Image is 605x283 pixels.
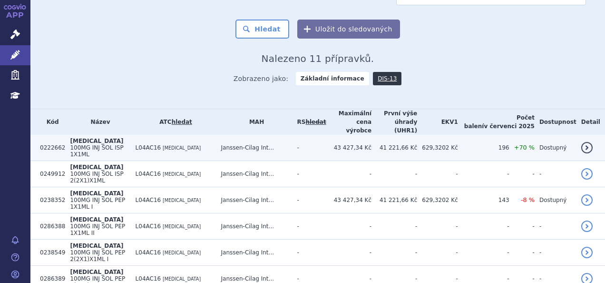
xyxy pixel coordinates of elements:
[70,138,123,144] span: [MEDICAL_DATA]
[216,135,293,161] td: Janssen-Cilag Int...
[535,161,576,187] td: -
[293,187,326,213] td: -
[70,190,123,197] span: [MEDICAL_DATA]
[293,161,326,187] td: -
[581,194,593,206] a: detail
[326,161,371,187] td: -
[371,240,417,266] td: -
[458,213,509,240] td: -
[163,224,201,229] span: [MEDICAL_DATA]
[581,142,593,153] a: detail
[417,135,458,161] td: 629,3202 Kč
[70,243,123,249] span: [MEDICAL_DATA]
[535,187,576,213] td: Dostupný
[417,213,458,240] td: -
[458,161,509,187] td: -
[535,213,576,240] td: -
[235,20,289,39] button: Hledat
[216,213,293,240] td: Janssen-Cilag Int...
[458,109,535,135] th: Počet balení
[509,240,535,266] td: -
[35,240,65,266] td: 0238549
[371,161,417,187] td: -
[136,171,161,177] span: L04AC16
[373,72,401,85] a: DIS-13
[35,161,65,187] td: 0249912
[326,240,371,266] td: -
[163,250,201,255] span: [MEDICAL_DATA]
[326,135,371,161] td: 43 427,34 Kč
[326,109,371,135] th: Maximální cena výrobce
[70,249,125,263] span: 100MG INJ SOL PEP 2(2X1)X1ML I
[70,164,123,171] span: [MEDICAL_DATA]
[216,161,293,187] td: Janssen-Cilag Int...
[136,275,161,282] span: L04AC16
[305,119,326,125] a: vyhledávání neobsahuje žádnou platnou referenční skupinu
[163,276,201,282] span: [MEDICAL_DATA]
[136,144,161,151] span: L04AC16
[70,171,123,184] span: 100MG INJ SOL ISP 2(2X1)X1ML
[417,187,458,213] td: 629,3202 Kč
[458,240,509,266] td: -
[234,72,289,85] span: Zobrazeno jako:
[172,119,192,125] a: hledat
[70,223,125,236] span: 100MG INJ SOL PEP 1X1ML II
[70,197,125,210] span: 100MG INJ SOL PEP 1X1ML I
[296,72,369,85] strong: Základní informace
[581,247,593,258] a: detail
[35,135,65,161] td: 0222662
[35,109,65,135] th: Kód
[535,240,576,266] td: -
[163,145,201,151] span: [MEDICAL_DATA]
[458,187,509,213] td: 143
[70,269,123,275] span: [MEDICAL_DATA]
[35,213,65,240] td: 0286388
[326,187,371,213] td: 43 427,34 Kč
[131,109,216,135] th: ATC
[509,161,535,187] td: -
[216,187,293,213] td: Janssen-Cilag Int...
[297,20,400,39] button: Uložit do sledovaných
[163,198,201,203] span: [MEDICAL_DATA]
[576,109,605,135] th: Detail
[371,135,417,161] td: 41 221,66 Kč
[581,168,593,180] a: detail
[581,221,593,232] a: detail
[136,223,161,230] span: L04AC16
[371,109,417,135] th: První výše úhrady (UHR1)
[535,135,576,161] td: Dostupný
[417,161,458,187] td: -
[293,213,326,240] td: -
[458,135,509,161] td: 196
[262,53,374,64] span: Nalezeno 11 přípravků.
[70,216,123,223] span: [MEDICAL_DATA]
[293,240,326,266] td: -
[417,109,458,135] th: EKV1
[293,135,326,161] td: -
[35,187,65,213] td: 0238352
[136,249,161,256] span: L04AC16
[484,123,534,130] span: v červenci 2025
[70,144,123,158] span: 100MG INJ SOL ISP 1X1ML
[65,109,130,135] th: Název
[509,213,535,240] td: -
[521,196,535,203] span: -8 %
[216,109,293,135] th: MAH
[136,197,161,203] span: L04AC16
[535,109,576,135] th: Dostupnost
[371,187,417,213] td: 41 221,66 Kč
[163,172,201,177] span: [MEDICAL_DATA]
[417,240,458,266] td: -
[514,144,535,151] span: +70 %
[371,213,417,240] td: -
[216,240,293,266] td: Janssen-Cilag Int...
[293,109,326,135] th: RS
[305,119,326,125] del: hledat
[326,213,371,240] td: -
